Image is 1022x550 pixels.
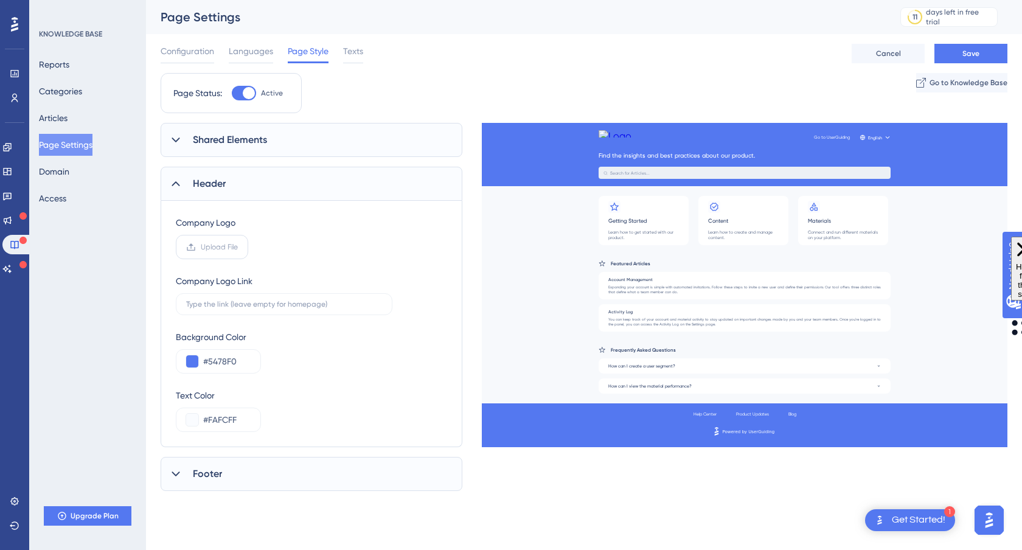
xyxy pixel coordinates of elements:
div: Page Settings [161,9,870,26]
span: Footer [193,467,222,481]
button: Access [39,187,66,209]
div: Page Status: [173,86,222,100]
span: Configuration [161,44,214,58]
div: 11 [912,12,917,22]
span: Shared Elements [193,133,267,147]
div: Get Started! [892,513,945,527]
iframe: UserGuiding AI Assistant Launcher [971,502,1007,538]
span: Active [261,88,283,98]
button: Go to Knowledge Base [916,73,1007,92]
button: Domain [39,161,69,183]
img: launcher-image-alternative-text [872,513,887,527]
span: Page Style [288,44,328,58]
div: 1 [944,506,955,517]
span: Save [962,49,979,58]
button: Page Settings [39,134,92,156]
span: Cancel [876,49,901,58]
div: Background Color [176,330,261,344]
span: Upgrade Plan [71,511,119,521]
div: Open Get Started! checklist, remaining modules: 1 [865,509,955,531]
div: days left in free trial [926,7,993,27]
button: Cancel [852,44,925,63]
button: Reports [39,54,69,75]
span: Go to Knowledge Base [930,78,1007,88]
button: Categories [39,80,82,102]
div: Company Logo Link [176,274,252,288]
button: Articles [39,107,68,129]
div: Company Logo [176,215,248,230]
button: Save [934,44,1007,63]
span: Upload File [201,242,238,252]
div: KNOWLEDGE BASE [39,29,102,39]
span: Texts [343,44,363,58]
span: Header [193,176,226,191]
span: Languages [229,44,273,58]
span: Need Help? [29,3,76,18]
div: Text Color [176,388,261,403]
button: Upgrade Plan [44,506,131,526]
input: Type the link (leave empty for homepage) [186,300,382,308]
